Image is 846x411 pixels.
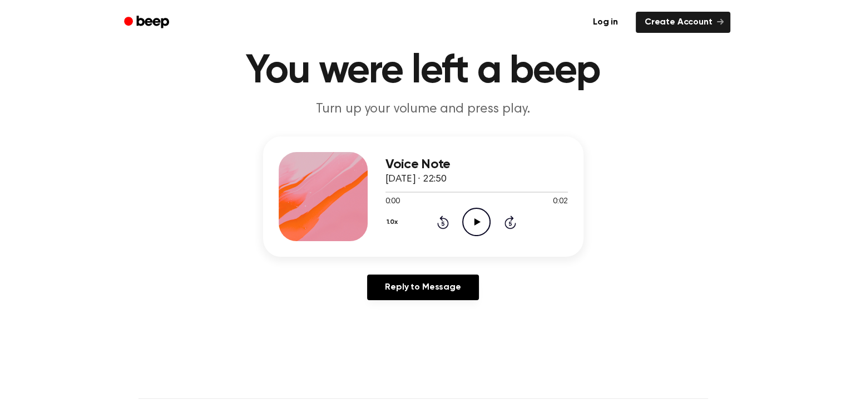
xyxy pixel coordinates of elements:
h3: Voice Note [385,157,568,172]
button: 1.0x [385,213,402,232]
span: 0:00 [385,196,400,208]
span: [DATE] · 22:50 [385,174,447,184]
a: Reply to Message [367,275,478,300]
span: 0:02 [553,196,567,208]
a: Create Account [636,12,730,33]
a: Log in [582,9,629,35]
a: Beep [116,12,179,33]
p: Turn up your volume and press play. [210,100,637,119]
h1: You were left a beep [138,51,708,91]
